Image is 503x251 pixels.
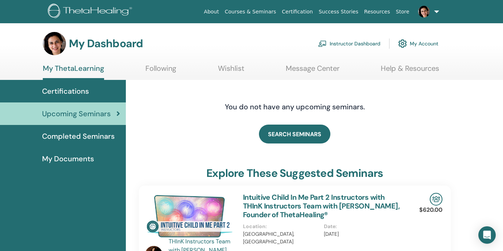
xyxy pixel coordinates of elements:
[430,193,442,206] img: In-Person Seminar
[243,193,400,219] a: Intuitive Child In Me Part 2 Instructors with THInK Instructors Team with [PERSON_NAME], Founder ...
[316,5,361,19] a: Success Stories
[43,64,104,80] a: My ThetaLearning
[259,125,330,143] a: SEARCH SEMINARS
[218,64,244,78] a: Wishlist
[145,64,176,78] a: Following
[206,167,383,180] h3: explore these suggested seminars
[181,102,409,111] h4: You do not have any upcoming seminars.
[145,193,234,239] img: Intuitive Child In Me Part 2 Instructors
[42,108,111,119] span: Upcoming Seminars
[324,230,400,238] p: [DATE]
[222,5,279,19] a: Courses & Seminars
[318,40,327,47] img: chalkboard-teacher.svg
[42,86,89,97] span: Certifications
[318,36,380,52] a: Instructor Dashboard
[201,5,222,19] a: About
[286,64,339,78] a: Message Center
[419,206,442,214] p: $620.00
[478,226,496,244] div: Open Intercom Messenger
[398,36,438,52] a: My Account
[43,32,66,55] img: default.jpg
[243,230,319,246] p: [GEOGRAPHIC_DATA], [GEOGRAPHIC_DATA]
[381,64,439,78] a: Help & Resources
[243,223,319,230] p: Location :
[398,37,407,50] img: cog.svg
[42,131,115,142] span: Completed Seminars
[69,37,143,50] h3: My Dashboard
[42,153,94,164] span: My Documents
[393,5,412,19] a: Store
[48,4,135,20] img: logo.png
[361,5,393,19] a: Resources
[418,6,430,17] img: default.jpg
[279,5,316,19] a: Certification
[268,130,321,138] span: SEARCH SEMINARS
[324,223,400,230] p: Date :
